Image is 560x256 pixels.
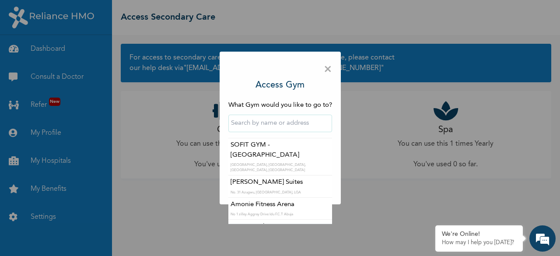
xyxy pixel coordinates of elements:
[442,231,516,238] div: We're Online!
[4,227,86,233] span: Conversation
[324,60,332,79] span: ×
[231,140,330,160] p: SOFIT GYM - [GEOGRAPHIC_DATA]
[231,190,330,195] p: No. 31 Azugwu, [GEOGRAPHIC_DATA], LGA
[51,81,121,170] span: We're online!
[143,4,164,25] div: Minimize live chat window
[231,162,330,173] p: [GEOGRAPHIC_DATA], [GEOGRAPHIC_DATA], [GEOGRAPHIC_DATA], [GEOGRAPHIC_DATA]
[231,178,330,188] p: [PERSON_NAME] Suites
[86,212,167,239] div: FAQs
[228,102,332,109] span: What Gym would you like to go to?
[231,200,330,210] p: Amonie Fitness Arena
[45,49,147,60] div: Chat with us now
[231,222,330,232] p: Fitness Dash Gym
[228,115,332,132] input: Search by name or address
[16,44,35,66] img: d_794563401_company_1708531726252_794563401
[442,239,516,246] p: How may I help you today?
[231,212,330,217] p: No 1 zilley Aggray Drive Idu F.C.T Abuja
[4,181,167,212] textarea: Type your message and hit 'Enter'
[255,79,304,92] h3: Access Gym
